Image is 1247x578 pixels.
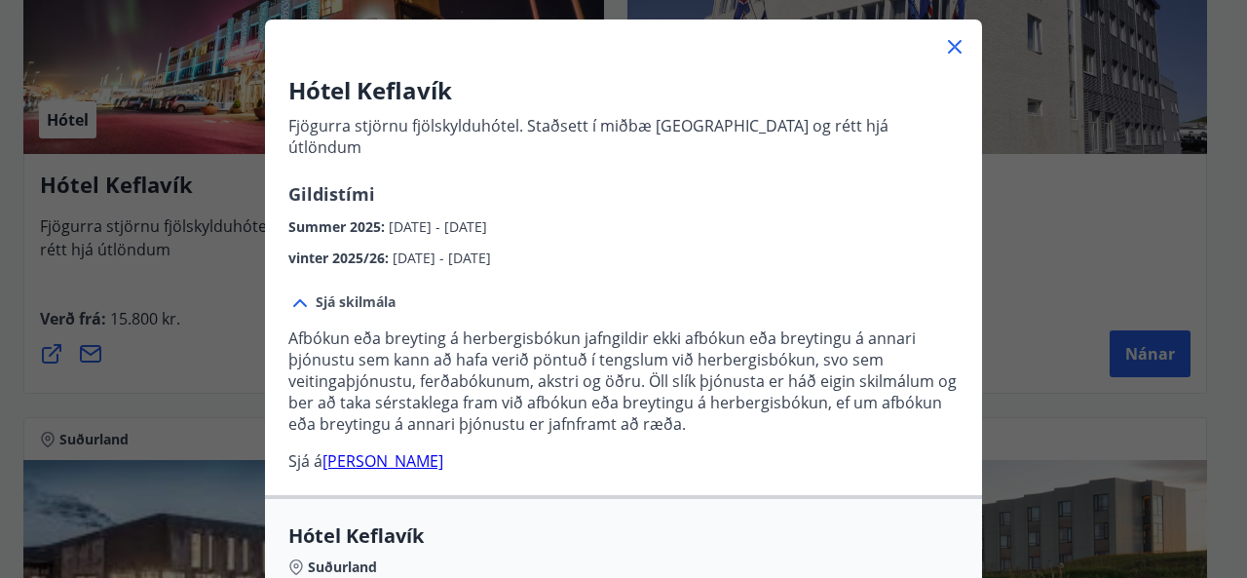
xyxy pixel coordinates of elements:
span: [DATE] - [DATE] [393,249,491,267]
p: Sjá á [288,450,959,472]
span: Summer 2025 : [288,217,389,236]
p: Fjögurra stjörnu fjölskylduhótel. Staðsett í miðbæ [GEOGRAPHIC_DATA] og rétt hjá útlöndum [288,115,959,158]
span: [DATE] - [DATE] [389,217,487,236]
h3: Hótel Keflavík [288,74,959,107]
p: Afbókun eða breyting á herbergisbókun jafngildir ekki afbókun eða breytingu á annari þjónustu sem... [288,328,959,435]
span: vinter 2025/26 : [288,249,393,267]
span: Sjá skilmála [316,292,396,312]
span: Gildistími [288,182,375,206]
a: [PERSON_NAME] [322,450,443,472]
